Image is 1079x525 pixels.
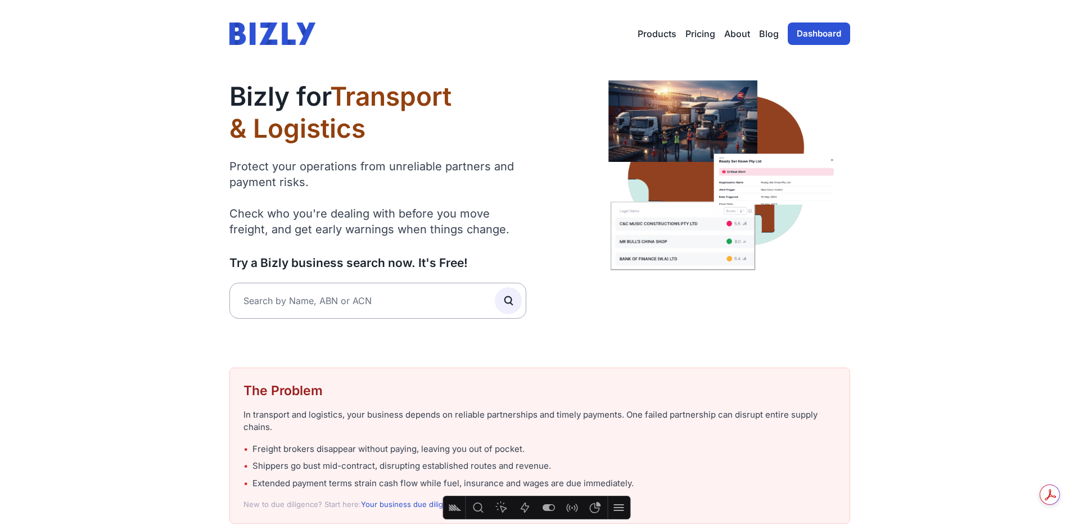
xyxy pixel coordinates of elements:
span: Transport & Logistics [229,80,452,144]
h2: The Problem [243,382,836,400]
h3: Try a Bizly business search now. It's Free! [229,255,526,270]
a: Dashboard [788,22,850,45]
input: Search by Name, ABN or ACN [229,283,526,319]
a: About [724,27,750,40]
span: • [243,443,248,456]
h1: Bizly for [229,80,526,145]
span: • [243,460,248,473]
li: Shippers go bust mid-contract, disrupting established routes and revenue. [243,460,836,473]
a: Pricing [685,27,715,40]
p: New to due diligence? Start here: and . [243,499,836,510]
a: Your business due diligence checklist [361,500,493,509]
img: Logistics professional checking client risk on Bizly [592,67,850,274]
p: Protect your operations from unreliable partners and payment risks. Check who you're dealing with... [229,159,526,237]
button: Products [638,27,676,40]
a: Blog [759,27,779,40]
p: In transport and logistics, your business depends on reliable partnerships and timely payments. O... [243,409,836,434]
li: Freight brokers disappear without paying, leaving you out of pocket. [243,443,836,456]
span: • [243,477,248,490]
li: Extended payment terms strain cash flow while fuel, insurance and wages are due immediately. [243,477,836,490]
